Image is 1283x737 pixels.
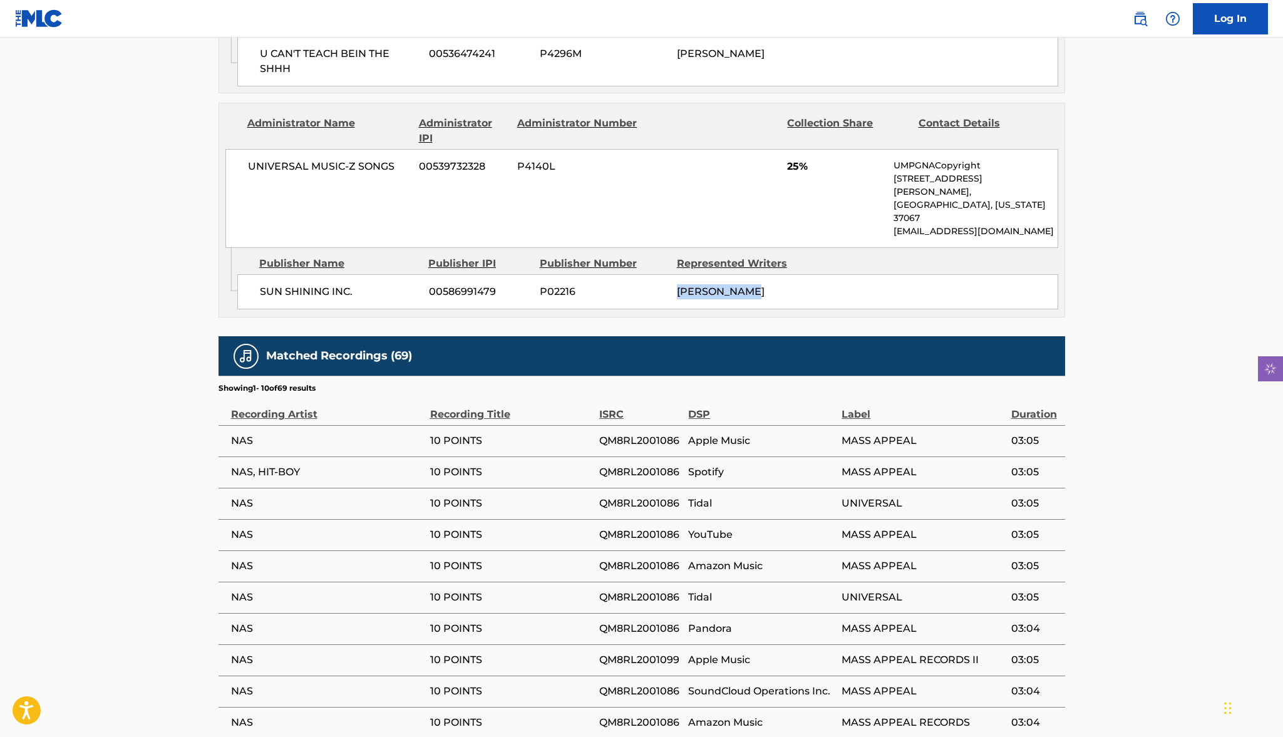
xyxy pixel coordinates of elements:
[599,394,683,422] div: ISRC
[599,621,683,636] span: QM8RL2001086
[842,621,1004,636] span: MASS APPEAL
[540,284,667,299] span: P02216
[599,496,683,511] span: QM8RL2001086
[1011,590,1059,605] span: 03:05
[599,652,683,667] span: QM8RL2001099
[540,46,667,61] span: P4296M
[599,527,683,542] span: QM8RL2001086
[599,715,683,730] span: QM8RL2001086
[894,225,1057,238] p: [EMAIL_ADDRESS][DOMAIN_NAME]
[842,559,1004,574] span: MASS APPEAL
[1011,394,1059,422] div: Duration
[430,621,593,636] span: 10 POINTS
[430,652,593,667] span: 10 POINTS
[430,394,593,422] div: Recording Title
[688,559,835,574] span: Amazon Music
[599,465,683,480] span: QM8RL2001086
[430,559,593,574] span: 10 POINTS
[239,349,254,364] img: Matched Recordings
[894,172,1057,198] p: [STREET_ADDRESS][PERSON_NAME],
[248,159,410,174] span: UNIVERSAL MUSIC-Z SONGS
[1011,496,1059,511] span: 03:05
[842,496,1004,511] span: UNIVERSAL
[259,256,419,271] div: Publisher Name
[1011,465,1059,480] span: 03:05
[419,116,508,146] div: Administrator IPI
[677,286,765,297] span: [PERSON_NAME]
[231,465,424,480] span: NAS, HIT-BOY
[688,652,835,667] span: Apple Music
[842,590,1004,605] span: UNIVERSAL
[1011,684,1059,699] span: 03:04
[688,621,835,636] span: Pandora
[231,590,424,605] span: NAS
[919,116,1040,146] div: Contact Details
[1160,6,1185,31] div: Help
[260,46,420,76] span: U CAN'T TEACH BEIN THE SHHH
[430,527,593,542] span: 10 POINTS
[247,116,410,146] div: Administrator Name
[787,116,909,146] div: Collection Share
[842,684,1004,699] span: MASS APPEAL
[540,256,667,271] div: Publisher Number
[842,465,1004,480] span: MASS APPEAL
[688,433,835,448] span: Apple Music
[688,684,835,699] span: SoundCloud Operations Inc.
[419,159,508,174] span: 00539732328
[842,527,1004,542] span: MASS APPEAL
[599,590,683,605] span: QM8RL2001086
[842,394,1004,422] div: Label
[787,159,884,174] span: 25%
[231,684,424,699] span: NAS
[1011,621,1059,636] span: 03:04
[842,652,1004,667] span: MASS APPEAL RECORDS II
[517,116,639,146] div: Administrator Number
[430,496,593,511] span: 10 POINTS
[231,715,424,730] span: NAS
[260,284,420,299] span: SUN SHINING INC.
[688,465,835,480] span: Spotify
[842,715,1004,730] span: MASS APPEAL RECORDS
[599,559,683,574] span: QM8RL2001086
[688,715,835,730] span: Amazon Music
[1193,3,1268,34] a: Log In
[1011,559,1059,574] span: 03:05
[15,9,63,28] img: MLC Logo
[231,621,424,636] span: NAS
[1220,677,1283,737] iframe: Chat Widget
[1011,715,1059,730] span: 03:04
[599,684,683,699] span: QM8RL2001086
[231,652,424,667] span: NAS
[599,433,683,448] span: QM8RL2001086
[677,256,805,271] div: Represented Writers
[842,433,1004,448] span: MASS APPEAL
[430,715,593,730] span: 10 POINTS
[1133,11,1148,26] img: search
[430,433,593,448] span: 10 POINTS
[677,48,765,59] span: [PERSON_NAME]
[429,46,530,61] span: 00536474241
[1224,689,1232,727] div: Drag
[430,465,593,480] span: 10 POINTS
[1011,433,1059,448] span: 03:05
[1165,11,1180,26] img: help
[894,159,1057,172] p: UMPGNACopyright
[428,256,530,271] div: Publisher IPI
[219,383,316,394] p: Showing 1 - 10 of 69 results
[429,284,530,299] span: 00586991479
[688,496,835,511] span: Tidal
[1011,652,1059,667] span: 03:05
[231,394,424,422] div: Recording Artist
[231,527,424,542] span: NAS
[517,159,639,174] span: P4140L
[231,559,424,574] span: NAS
[231,496,424,511] span: NAS
[1011,527,1059,542] span: 03:05
[688,590,835,605] span: Tidal
[266,349,412,363] h5: Matched Recordings (69)
[894,198,1057,225] p: [GEOGRAPHIC_DATA], [US_STATE] 37067
[430,590,593,605] span: 10 POINTS
[430,684,593,699] span: 10 POINTS
[688,527,835,542] span: YouTube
